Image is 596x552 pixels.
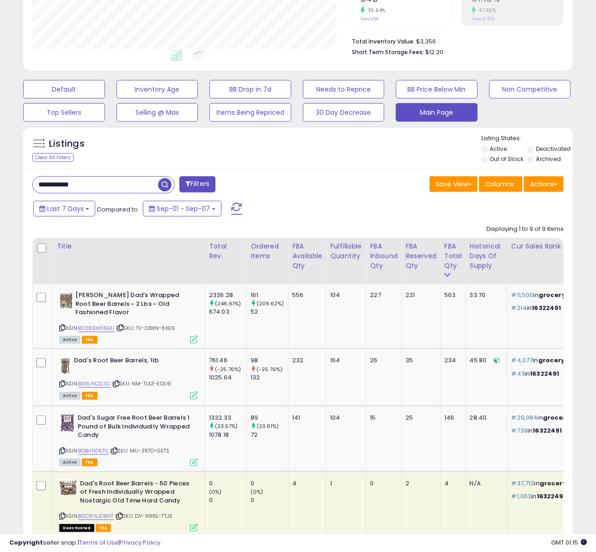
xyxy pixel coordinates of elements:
[444,414,459,422] div: 146
[330,291,359,299] div: 104
[49,137,85,150] h5: Listings
[530,369,559,378] span: 16322491
[292,414,319,422] div: 141
[406,242,436,271] div: FBA Reserved Qty
[361,16,379,22] small: Prev: 256
[303,103,385,122] button: 30 Day Decrease
[251,488,264,496] small: (0%)
[79,538,118,547] a: Terms of Use
[112,380,171,387] span: | SKU: NM-TLXZ-EOU9
[96,524,111,532] span: FBA
[82,459,98,466] span: FBA
[537,492,566,501] span: 16322491
[292,479,319,488] div: 4
[59,459,80,466] span: All listings currently available for purchase on Amazon
[23,103,105,122] button: Top Sellers
[396,80,478,99] button: BB Price Below Min
[59,291,73,310] img: 61AVHWFLObL._SL40_.jpg
[370,242,398,271] div: FBA inbound Qty
[485,180,514,189] span: Columns
[511,369,525,378] span: #43
[209,80,291,99] button: BB Drop in 7d
[209,488,222,496] small: (0%)
[511,413,538,422] span: #29,084
[57,242,201,251] div: Title
[78,447,109,455] a: B0BH9D5T1L
[479,176,522,192] button: Columns
[251,291,288,299] div: 161
[470,479,500,488] div: N/A
[352,37,415,45] b: Total Inventory Value:
[470,291,500,299] div: 33.70
[511,426,528,435] span: #739
[110,447,169,454] span: | SKU: MU-ZRTD-GETS
[370,479,394,488] div: 0
[59,356,198,398] div: ASIN:
[292,291,319,299] div: 556
[75,291,188,319] b: [PERSON_NAME] Dad's Wrapped Root Beer Barrels ~ 2 Lbs ~ Old Fashioned Flavor
[82,392,98,400] span: FBA
[59,336,80,344] span: All listings currently available for purchase on Amazon
[59,524,94,532] span: All listings that are unavailable for purchase on Amazon for any reason other than out-of-stock
[444,356,459,365] div: 234
[59,479,78,496] img: 51kWifI6z6L._SL40_.jpg
[489,80,571,99] button: Non Competitive
[470,356,500,365] div: 45.80
[486,225,564,234] div: Displaying 1 to 9 of 9 items
[444,242,462,271] div: FBA Total Qty
[406,356,433,365] div: 35
[209,431,246,439] div: 1078.18
[47,204,84,213] span: Last 7 Days
[157,204,210,213] span: Sep-01 - Sep-07
[59,291,198,342] div: ASIN:
[78,380,111,388] a: B00LNCSUSI
[179,176,215,192] button: Filters
[115,512,172,520] span: | SKU: DV-N96L-7TJ5
[470,414,500,422] div: 28.40
[330,414,359,422] div: 104
[511,291,534,299] span: #11,500
[482,134,573,143] p: Listing States:
[257,366,283,373] small: (-25.76%)
[425,48,443,56] span: $12.20
[511,304,527,312] span: #214
[251,356,288,365] div: 98
[476,7,496,14] small: 47.35%
[370,414,394,422] div: 15
[532,304,561,312] span: 16322491
[533,426,562,435] span: 16322491
[365,7,386,14] small: 35.94%
[97,205,139,214] span: Compared to:
[23,80,105,99] button: Default
[78,512,114,520] a: B0CW6JD8HT
[511,356,533,365] span: #4,077
[251,414,288,422] div: 89
[59,414,198,465] div: ASIN:
[120,538,160,547] a: Privacy Policy
[80,479,192,508] b: Dad's Root Beer Barrels - 50 Pieces of Fresh Individually Wrapped Nostalgic Old Time Hard Candy
[470,242,504,271] div: Historical Days Of Supply
[251,479,288,488] div: 0
[292,242,322,271] div: FBA Available Qty
[209,103,291,122] button: Items Being Repriced
[370,291,394,299] div: 227
[370,356,394,365] div: 26
[251,496,288,504] div: 0
[536,145,571,153] label: Deactivated
[33,201,95,217] button: Last 7 Days
[490,145,507,153] label: Active
[209,356,246,365] div: 761.46
[117,103,198,122] button: Selling @ Max
[406,291,433,299] div: 231
[251,431,288,439] div: 72
[209,373,246,382] div: 1025.64
[330,479,359,488] div: 1
[209,479,246,488] div: 0
[209,242,243,261] div: Total Rev.
[215,366,241,373] small: (-25.76%)
[78,414,190,442] b: Dad's Sugar Free Root Beer Barrels 1 Pound of Bulk Individually Wrapped Candy
[551,538,587,547] span: 2025-09-16 01:15 GMT
[116,324,175,332] span: | SKU: TV-O8KN-6KE9
[396,103,478,122] button: Main Page
[352,48,424,56] b: Short Term Storage Fees:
